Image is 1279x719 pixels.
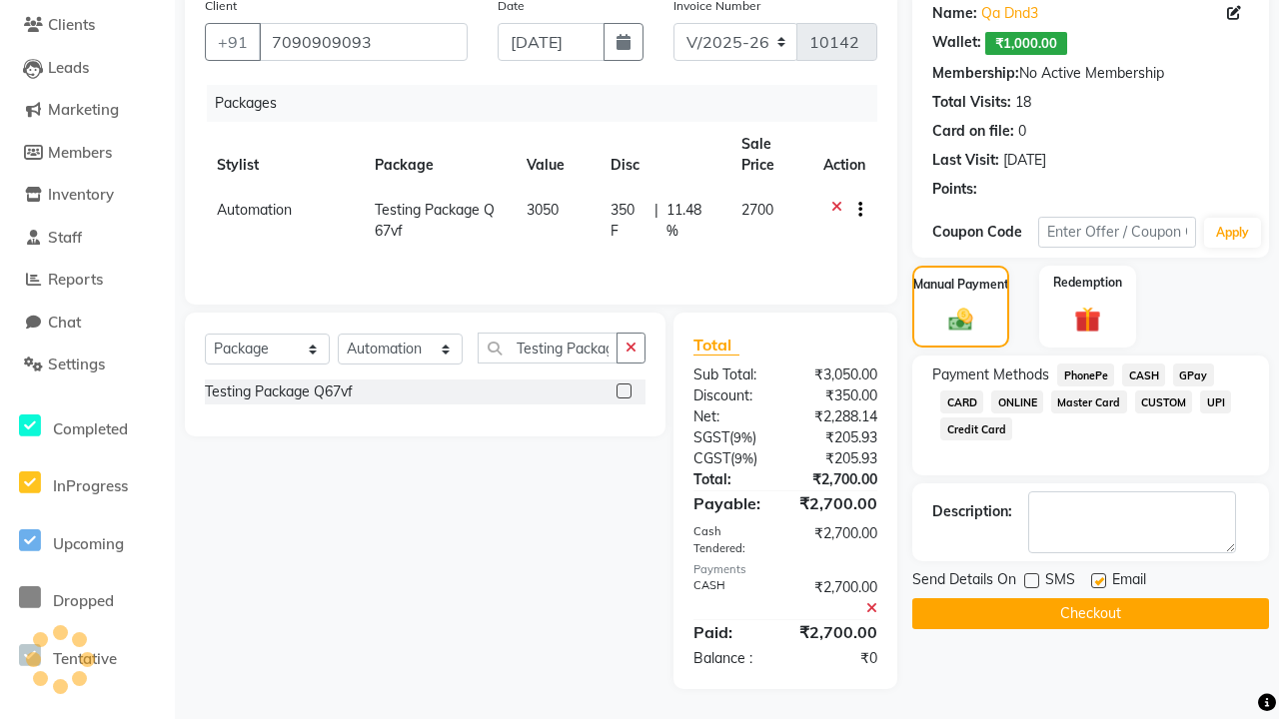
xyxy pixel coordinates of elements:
[729,122,811,188] th: Sale Price
[932,364,1049,385] span: Payment Methods
[48,100,119,119] span: Marketing
[932,501,1012,522] div: Description:
[1057,363,1114,386] span: PhonePe
[741,201,773,219] span: 2700
[1003,150,1046,171] div: [DATE]
[784,620,892,644] div: ₹2,700.00
[1015,92,1031,113] div: 18
[693,449,730,467] span: CGST
[693,561,878,578] div: Payments
[5,142,170,165] a: Members
[611,200,646,242] span: 350 F
[5,57,170,80] a: Leads
[1112,569,1146,594] span: Email
[932,63,1249,84] div: No Active Membership
[785,385,892,406] div: ₹350.00
[515,122,599,188] th: Value
[5,99,170,122] a: Marketing
[5,269,170,292] a: Reports
[375,201,495,240] span: Testing Package Q67vf
[478,333,618,363] input: Search
[678,620,785,644] div: Paid:
[666,200,717,242] span: 11.48 %
[932,150,999,171] div: Last Visit:
[259,23,468,61] input: Search by Name/Mobile/Email/Code
[932,121,1014,142] div: Card on file:
[53,476,128,495] span: InProgress
[678,385,785,406] div: Discount:
[733,429,752,445] span: 9%
[785,448,892,469] div: ₹205.93
[693,428,729,446] span: SGST
[678,648,785,669] div: Balance :
[205,122,363,188] th: Stylist
[785,364,892,385] div: ₹3,050.00
[527,201,559,219] span: 3050
[985,32,1067,55] span: ₹1,000.00
[785,406,892,427] div: ₹2,288.14
[48,228,82,247] span: Staff
[678,448,785,469] div: ( )
[48,313,81,332] span: Chat
[1122,363,1165,386] span: CASH
[785,427,892,448] div: ₹205.93
[1053,274,1122,292] label: Redemption
[5,14,170,37] a: Clients
[678,427,785,448] div: ( )
[811,122,877,188] th: Action
[678,469,785,490] div: Total:
[913,276,1009,294] label: Manual Payment
[940,390,983,413] span: CARD
[678,406,785,427] div: Net:
[932,92,1011,113] div: Total Visits:
[932,179,977,200] div: Points:
[932,32,981,55] div: Wallet:
[678,491,785,515] div: Payable:
[932,3,977,24] div: Name:
[1173,363,1214,386] span: GPay
[785,469,892,490] div: ₹2,700.00
[1051,390,1127,413] span: Master Card
[48,58,89,77] span: Leads
[1045,569,1075,594] span: SMS
[991,390,1043,413] span: ONLINE
[912,569,1016,594] span: Send Details On
[1018,121,1026,142] div: 0
[205,23,261,61] button: +91
[912,598,1269,629] button: Checkout
[932,63,1019,84] div: Membership:
[678,523,785,557] div: Cash Tendered:
[207,85,892,122] div: Packages
[785,577,892,619] div: ₹2,700.00
[1200,390,1231,413] span: UPI
[48,143,112,162] span: Members
[1038,217,1196,248] input: Enter Offer / Coupon Code
[205,381,353,402] div: Testing Package Q67vf
[5,227,170,250] a: Staff
[785,648,892,669] div: ₹0
[693,335,739,356] span: Total
[1066,304,1108,336] img: _gift.svg
[678,364,785,385] div: Sub Total:
[981,3,1038,24] a: Qa Dnd3
[784,491,892,515] div: ₹2,700.00
[1204,218,1261,248] button: Apply
[53,534,124,553] span: Upcoming
[932,222,1038,243] div: Coupon Code
[363,122,515,188] th: Package
[5,184,170,207] a: Inventory
[1135,390,1193,413] span: CUSTOM
[654,200,658,242] span: |
[5,312,170,335] a: Chat
[678,577,785,619] div: CASH
[940,417,1012,440] span: Credit Card
[53,419,128,438] span: Completed
[734,450,753,466] span: 9%
[48,15,95,34] span: Clients
[5,354,170,376] a: Settings
[599,122,729,188] th: Disc
[217,201,292,219] span: Automation
[48,355,105,373] span: Settings
[785,523,892,557] div: ₹2,700.00
[941,306,980,334] img: _cash.svg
